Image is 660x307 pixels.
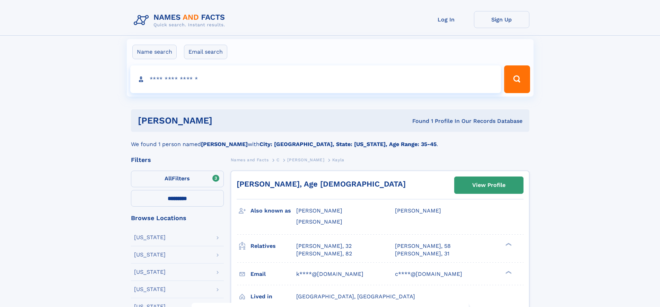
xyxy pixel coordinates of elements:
[296,218,342,225] span: [PERSON_NAME]
[296,207,342,214] span: [PERSON_NAME]
[165,175,172,182] span: All
[131,132,529,148] div: We found 1 person named with .
[395,242,451,250] a: [PERSON_NAME], 58
[134,287,166,292] div: [US_STATE]
[504,242,512,246] div: ❯
[474,11,529,28] a: Sign Up
[296,250,352,258] a: [PERSON_NAME], 82
[132,45,177,59] label: Name search
[287,155,324,164] a: [PERSON_NAME]
[250,268,296,280] h3: Email
[287,157,324,162] span: [PERSON_NAME]
[250,240,296,252] h3: Relatives
[504,270,512,274] div: ❯
[131,157,224,163] div: Filters
[276,155,280,164] a: C
[332,157,344,162] span: Kayla
[504,65,530,93] button: Search Button
[312,117,522,125] div: Found 1 Profile In Our Records Database
[131,11,231,30] img: Logo Names and Facts
[395,250,449,258] a: [PERSON_NAME], 31
[184,45,227,59] label: Email search
[259,141,437,147] b: City: [GEOGRAPHIC_DATA], State: [US_STATE], Age Range: 35-45
[134,235,166,240] div: [US_STATE]
[130,65,501,93] input: search input
[231,155,269,164] a: Names and Facts
[250,205,296,217] h3: Also known as
[134,252,166,258] div: [US_STATE]
[296,293,415,300] span: [GEOGRAPHIC_DATA], [GEOGRAPHIC_DATA]
[395,207,441,214] span: [PERSON_NAME]
[131,171,224,187] label: Filters
[296,242,352,250] a: [PERSON_NAME], 32
[250,291,296,303] h3: Lived in
[419,11,474,28] a: Log In
[455,177,523,193] a: View Profile
[472,177,505,193] div: View Profile
[201,141,248,147] b: [PERSON_NAME]
[134,269,166,275] div: [US_STATE]
[276,157,280,162] span: C
[138,116,313,125] h1: [PERSON_NAME]
[237,180,406,188] a: [PERSON_NAME], Age [DEMOGRAPHIC_DATA]
[131,215,224,221] div: Browse Locations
